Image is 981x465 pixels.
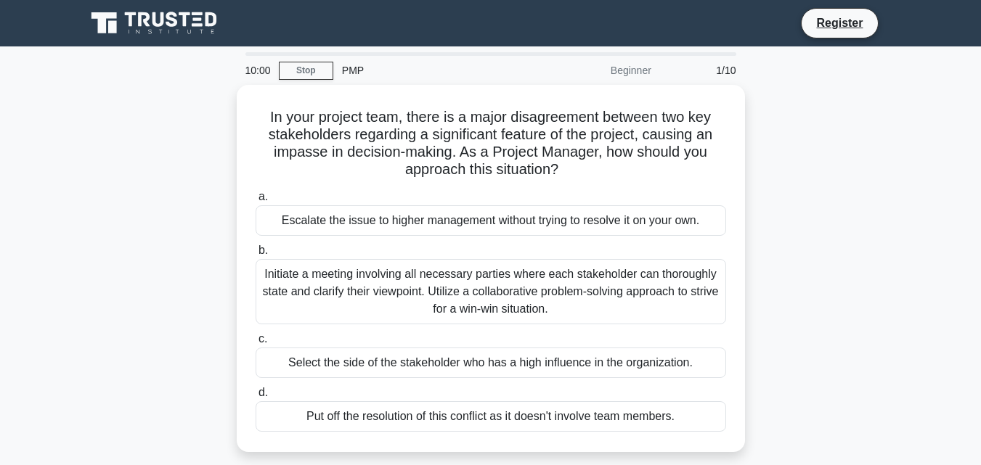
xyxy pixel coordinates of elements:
[256,259,726,324] div: Initiate a meeting involving all necessary parties where each stakeholder can thoroughly state an...
[254,108,728,179] h5: In your project team, there is a major disagreement between two key stakeholders regarding a sign...
[333,56,533,85] div: PMP
[256,205,726,236] div: Escalate the issue to higher management without trying to resolve it on your own.
[259,386,268,398] span: d.
[807,14,871,32] a: Register
[256,401,726,432] div: Put off the resolution of this conflict as it doesn't involve team members.
[256,347,726,378] div: Select the side of the stakeholder who has a high influence in the organization.
[237,56,279,85] div: 10:00
[279,62,333,80] a: Stop
[259,244,268,256] span: b.
[259,190,268,202] span: a.
[259,332,267,345] span: c.
[533,56,660,85] div: Beginner
[660,56,745,85] div: 1/10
